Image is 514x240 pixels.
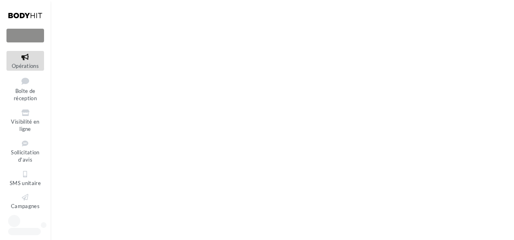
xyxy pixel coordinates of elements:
a: Visibilité en ligne [6,107,44,134]
span: Boîte de réception [14,88,37,102]
a: Campagnes [6,191,44,211]
a: Sollicitation d'avis [6,137,44,165]
span: Visibilité en ligne [11,118,39,133]
span: SMS unitaire [10,180,41,186]
div: Nouvelle campagne [6,29,44,42]
a: SMS unitaire [6,168,44,188]
a: Boîte de réception [6,74,44,103]
span: Campagnes [11,203,40,209]
a: Opérations [6,51,44,71]
span: Opérations [12,63,39,69]
span: Sollicitation d'avis [11,149,39,163]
